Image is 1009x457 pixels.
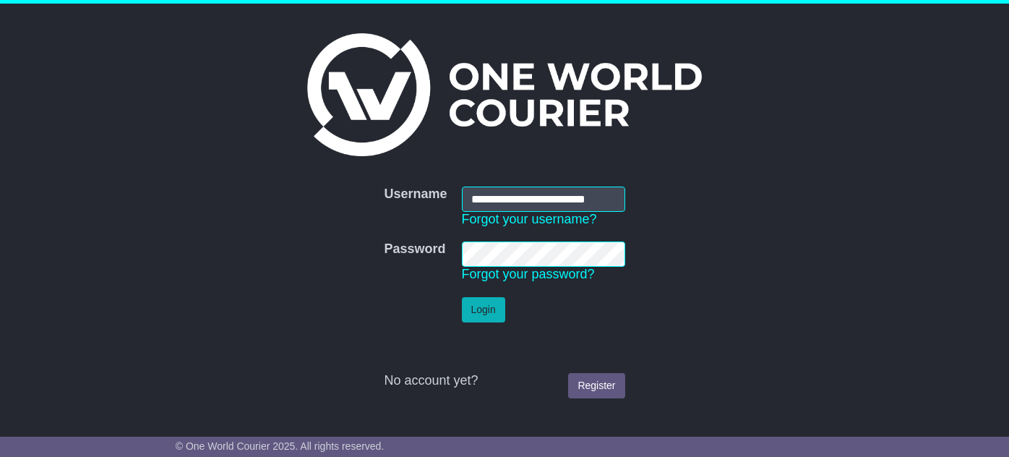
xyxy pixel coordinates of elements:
button: Login [462,297,505,323]
img: One World [307,33,702,156]
a: Forgot your password? [462,267,595,281]
span: © One World Courier 2025. All rights reserved. [176,440,385,452]
label: Username [384,187,447,202]
a: Forgot your username? [462,212,597,226]
label: Password [384,242,445,257]
a: Register [568,373,624,398]
div: No account yet? [384,373,624,389]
